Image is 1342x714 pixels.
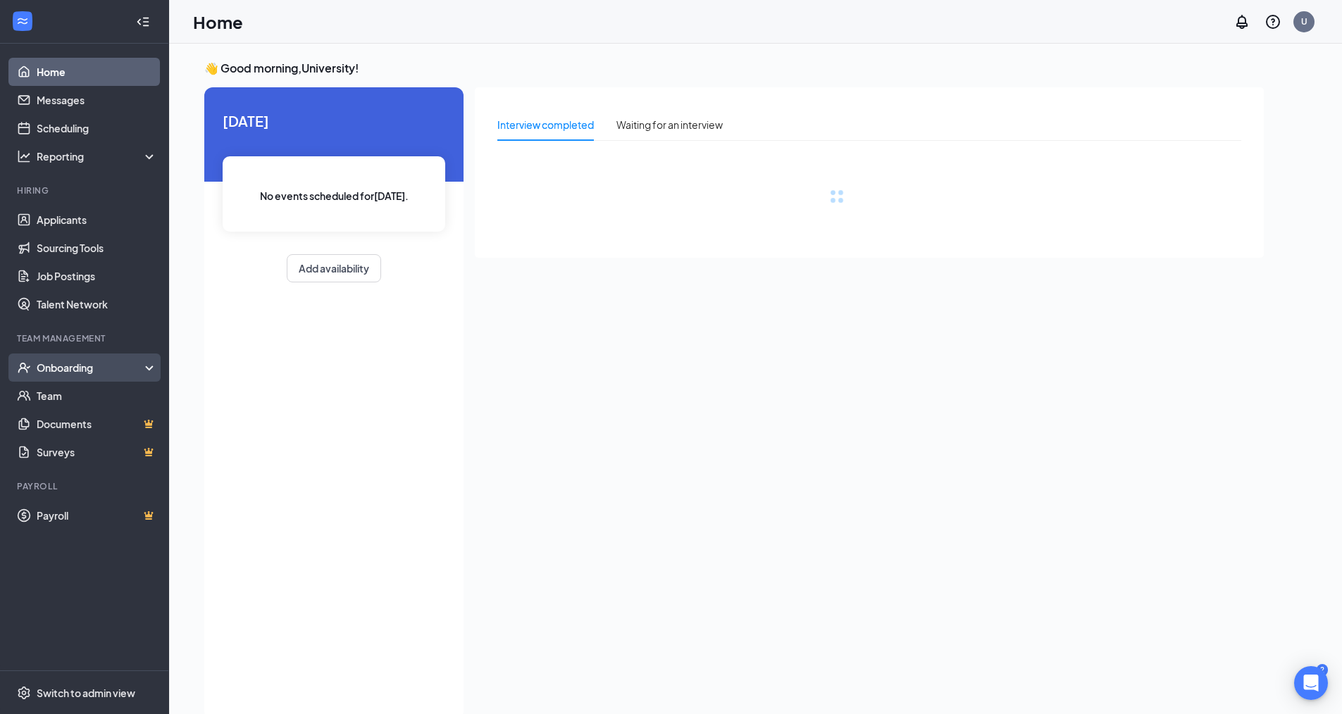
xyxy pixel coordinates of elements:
a: Team [37,382,157,410]
a: PayrollCrown [37,501,157,530]
div: Waiting for an interview [616,117,723,132]
a: DocumentsCrown [37,410,157,438]
button: Add availability [287,254,381,282]
h1: Home [193,10,243,34]
a: Home [37,58,157,86]
div: 2 [1317,664,1328,676]
h3: 👋 Good morning, University ! [204,61,1264,76]
a: SurveysCrown [37,438,157,466]
a: Scheduling [37,114,157,142]
svg: Collapse [136,15,150,29]
a: Sourcing Tools [37,234,157,262]
span: No events scheduled for [DATE] . [260,188,409,203]
div: Onboarding [37,361,145,375]
a: Messages [37,86,157,114]
a: Talent Network [37,290,157,318]
div: Reporting [37,149,158,163]
div: Switch to admin view [37,686,135,700]
svg: WorkstreamLogo [15,14,30,28]
svg: UserCheck [17,361,31,375]
svg: Notifications [1234,13,1250,30]
div: Team Management [17,332,154,344]
svg: Settings [17,686,31,700]
div: Interview completed [497,117,594,132]
div: Hiring [17,184,154,196]
div: Open Intercom Messenger [1294,666,1328,700]
a: Job Postings [37,262,157,290]
span: [DATE] [223,110,445,132]
div: U [1301,15,1307,27]
div: Payroll [17,480,154,492]
svg: QuestionInfo [1265,13,1281,30]
a: Applicants [37,206,157,234]
svg: Analysis [17,149,31,163]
